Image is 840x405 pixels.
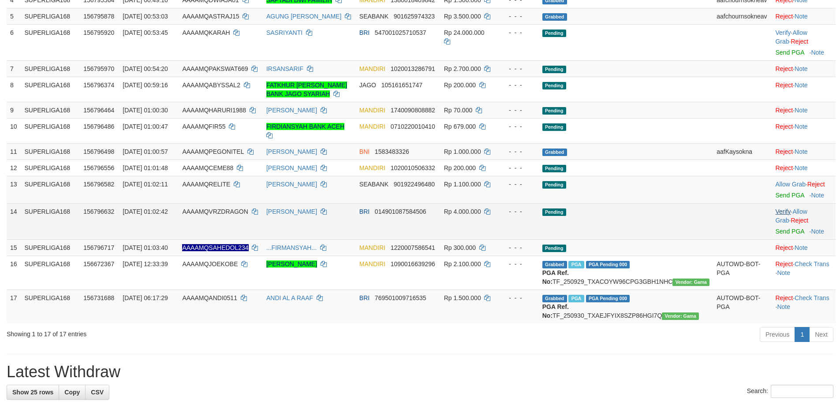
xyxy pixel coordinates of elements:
td: 15 [7,239,21,256]
a: AGUNG [PERSON_NAME] [266,13,341,20]
a: IRSANSARIF [266,65,303,72]
span: Copy 901625974323 to clipboard [394,13,435,20]
a: 1 [795,327,810,342]
a: Reject [775,13,793,20]
td: 14 [7,203,21,239]
a: Allow Grab [775,208,807,224]
span: [DATE] 06:17:29 [123,294,168,301]
span: Rp 24.000.000 [444,29,485,36]
a: Reject [775,107,793,114]
td: · · [772,203,836,239]
td: SUPERLIGA168 [21,102,80,118]
a: Note [795,13,808,20]
div: - - - [501,260,535,268]
div: Showing 1 to 17 of 17 entries [7,326,343,338]
td: 10 [7,118,21,143]
span: 156731688 [83,294,114,301]
a: FIRDIANSYAH BANK ACEH [266,123,344,130]
td: · [772,102,836,118]
td: aafchournsokneav [713,8,772,24]
td: SUPERLIGA168 [21,8,80,24]
span: BRI [359,208,370,215]
span: Grabbed [542,295,567,302]
span: [DATE] 00:53:45 [123,29,168,36]
td: · · [772,256,836,290]
span: [DATE] 01:03:40 [123,244,168,251]
div: - - - [501,106,535,115]
span: [DATE] 01:00:57 [123,148,168,155]
span: Grabbed [542,13,567,21]
span: Rp 200.000 [444,164,476,171]
span: Pending [542,66,566,73]
span: 156796374 [83,82,114,89]
span: 156796632 [83,208,114,215]
a: Reject [775,148,793,155]
a: Note [795,164,808,171]
td: · [772,143,836,160]
div: - - - [501,64,535,73]
a: Note [795,244,808,251]
a: Note [777,303,790,310]
span: Copy 901922496480 to clipboard [394,181,435,188]
span: AAAAMQRELITE [182,181,230,188]
span: [DATE] 01:02:42 [123,208,168,215]
a: Note [811,228,824,235]
b: PGA Ref. No: [542,269,569,285]
span: AAAAMQPEGONITEL [182,148,244,155]
td: · [772,239,836,256]
span: BNI [359,148,370,155]
span: SEABANK [359,13,388,20]
span: Copy 1020013286791 to clipboard [391,65,435,72]
span: Copy 1090016639296 to clipboard [391,260,435,268]
td: 5 [7,8,21,24]
a: Note [795,123,808,130]
td: SUPERLIGA168 [21,77,80,102]
a: Note [795,82,808,89]
td: 17 [7,290,21,323]
span: 156796464 [83,107,114,114]
span: CSV [91,389,104,396]
a: Note [795,107,808,114]
input: Search: [771,385,833,398]
span: PGA Pending [586,295,630,302]
a: SASRIYANTI [266,29,302,36]
span: 156795920 [83,29,114,36]
td: 13 [7,176,21,203]
td: SUPERLIGA168 [21,24,80,60]
div: - - - [501,163,535,172]
span: Copy 1740090808882 to clipboard [391,107,435,114]
b: PGA Ref. No: [542,303,569,319]
span: MANDIRI [359,123,385,130]
td: · [772,160,836,176]
td: 6 [7,24,21,60]
span: AAAAMQCEME88 [182,164,233,171]
td: SUPERLIGA168 [21,60,80,77]
a: Verify [775,208,791,215]
span: AAAAMQANDI0511 [182,294,237,301]
span: PGA Pending [586,261,630,268]
a: [PERSON_NAME] [266,260,317,268]
span: Copy 769501009716535 to clipboard [375,294,426,301]
span: [DATE] 01:00:30 [123,107,168,114]
span: Pending [542,165,566,172]
span: MANDIRI [359,164,385,171]
a: FATKHUR [PERSON_NAME] BANK JAGO SYARIAH [266,82,347,97]
span: Pending [542,82,566,89]
span: Pending [542,208,566,216]
a: [PERSON_NAME] [266,148,317,155]
span: Copy 547001025710537 to clipboard [375,29,426,36]
span: Rp 2.100.000 [444,260,481,268]
a: Note [777,269,790,276]
span: Rp 300.000 [444,244,476,251]
span: 156796498 [83,148,114,155]
span: [DATE] 00:54:20 [123,65,168,72]
div: - - - [501,12,535,21]
a: Verify [775,29,791,36]
a: Reject [791,217,809,224]
label: Search: [747,385,833,398]
span: · [775,181,807,188]
td: aafKaysokna [713,143,772,160]
td: SUPERLIGA168 [21,239,80,256]
span: MANDIRI [359,65,385,72]
span: 156672367 [83,260,114,268]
